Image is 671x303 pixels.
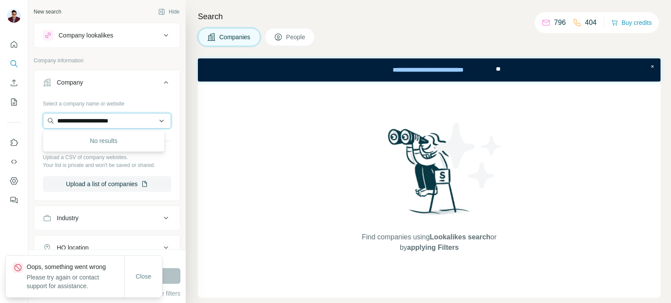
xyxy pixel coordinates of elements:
[43,161,171,169] p: Your list is private and won't be saved or shared.
[286,33,306,41] span: People
[27,273,125,290] p: Please try again or contact support for assistance.
[7,173,21,189] button: Dashboard
[34,57,180,65] p: Company information
[7,135,21,150] button: Use Surfe on LinkedIn
[34,237,180,258] button: HQ location
[136,272,152,281] span: Close
[219,33,251,41] span: Companies
[7,94,21,110] button: My lists
[585,17,597,28] p: 404
[198,58,661,82] iframe: Banner
[198,10,661,23] h4: Search
[7,154,21,170] button: Use Surfe API
[34,72,180,96] button: Company
[384,126,475,224] img: Surfe Illustration - Woman searching with binoculars
[34,25,180,46] button: Company lookalikes
[7,75,21,91] button: Enrich CSV
[7,37,21,52] button: Quick start
[59,31,113,40] div: Company lookalikes
[27,262,125,271] p: Oops, something went wrong
[43,176,171,192] button: Upload a list of companies
[57,243,89,252] div: HQ location
[7,9,21,23] img: Avatar
[429,116,508,195] img: Surfe Illustration - Stars
[34,208,180,228] button: Industry
[407,244,459,251] span: applying Filters
[152,5,186,18] button: Hide
[45,132,163,150] div: No results
[7,56,21,71] button: Search
[7,192,21,208] button: Feedback
[611,17,652,29] button: Buy credits
[554,17,566,28] p: 796
[34,8,61,16] div: New search
[57,78,83,87] div: Company
[130,269,158,284] button: Close
[43,153,171,161] p: Upload a CSV of company websites.
[430,233,491,241] span: Lookalikes search
[57,214,79,222] div: Industry
[43,96,171,108] div: Select a company name or website
[359,232,499,253] span: Find companies using or by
